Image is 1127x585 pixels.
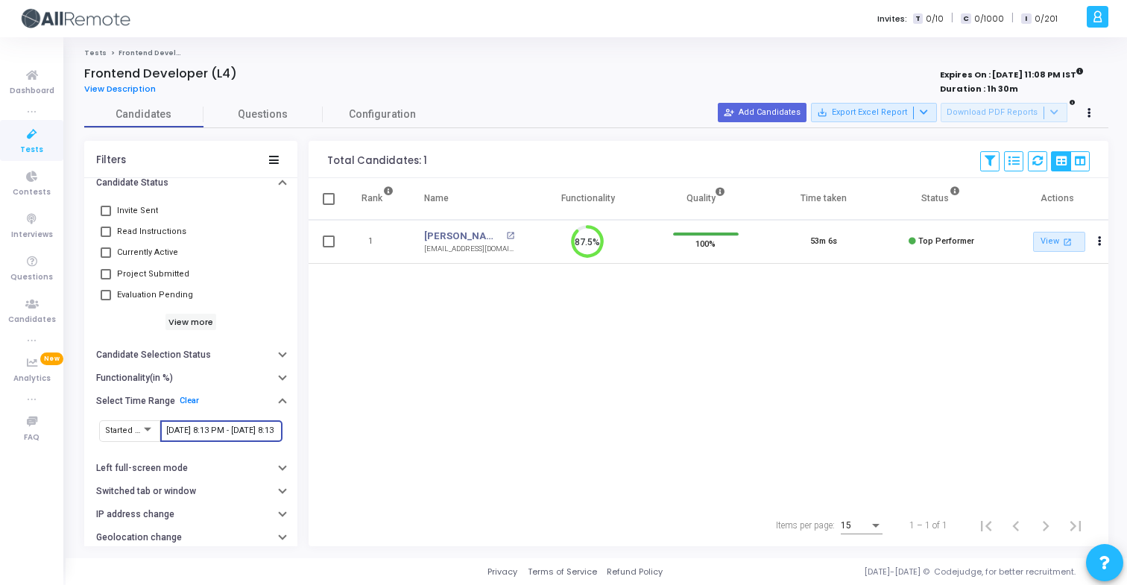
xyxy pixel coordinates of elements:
input: From Date ~ To Date [166,426,277,435]
button: First page [971,510,1001,540]
span: I [1021,13,1031,25]
th: Quality [647,178,765,220]
a: [PERSON_NAME] [424,229,502,244]
div: 1 – 1 of 1 [909,519,947,532]
button: Geolocation change [84,526,297,549]
span: Evaluation Pending [117,286,193,304]
h6: Switched tab or window [96,486,196,497]
span: View Description [84,83,156,95]
span: Candidates [84,107,203,122]
a: Tests [84,48,107,57]
mat-icon: open_in_new [1061,235,1074,248]
span: 0/1000 [974,13,1004,25]
button: Actions [1089,232,1110,253]
div: [DATE]-[DATE] © Codejudge, for better recruitment. [663,566,1108,578]
nav: breadcrumb [84,48,1108,58]
img: logo [19,4,130,34]
h6: View more [165,314,217,330]
span: 15 [841,520,851,531]
div: Filters [96,154,126,166]
span: | [951,10,953,26]
button: Last page [1061,510,1090,540]
strong: Duration : 1h 30m [940,83,1018,95]
span: Questions [203,107,323,122]
span: Dashboard [10,85,54,98]
a: Terms of Service [528,566,597,578]
button: Previous page [1001,510,1031,540]
span: 0/201 [1035,13,1058,25]
strong: Expires On : [DATE] 11:08 PM IST [940,65,1084,81]
th: Status [883,178,1000,220]
a: View Description [84,84,167,94]
button: Switched tab or window [84,480,297,503]
span: Invite Sent [117,202,158,220]
a: Refund Policy [607,566,663,578]
h6: IP address change [96,509,174,520]
h6: Candidate Status [96,177,168,189]
label: Invites: [877,13,907,25]
div: View Options [1051,151,1090,171]
span: Currently Active [117,244,178,262]
h6: Candidate Selection Status [96,350,211,361]
span: Top Performer [918,236,974,246]
mat-select: Items per page: [841,521,883,531]
mat-icon: person_add_alt [724,107,734,118]
h6: Functionality(in %) [96,373,173,384]
span: T [913,13,923,25]
div: 53m 6s [810,235,837,248]
div: [EMAIL_ADDRESS][DOMAIN_NAME] [424,244,514,255]
span: Read Instructions [117,223,186,241]
th: Rank [346,178,409,220]
a: View [1033,232,1085,252]
div: Items per page: [776,519,835,532]
span: Contests [13,186,51,199]
span: C [961,13,970,25]
td: 1 [346,220,409,264]
span: Interviews [11,229,53,241]
a: Clear [180,396,199,405]
span: 0/10 [926,13,944,25]
button: Candidate Status [84,171,297,195]
span: 100% [695,236,716,251]
span: FAQ [24,431,40,444]
div: Total Candidates: 1 [327,155,427,167]
button: Select Time RangeClear [84,389,297,412]
span: | [1011,10,1014,26]
button: Add Candidates [718,103,806,122]
div: Name [424,190,449,206]
mat-icon: save_alt [817,107,827,118]
button: Functionality(in %) [84,367,297,390]
th: Actions [1000,178,1118,220]
button: Download PDF Reports [941,103,1067,122]
div: Time taken [801,190,847,206]
th: Functionality [529,178,647,220]
span: Configuration [349,107,416,122]
h6: Geolocation change [96,532,182,543]
span: Project Submitted [117,265,189,283]
button: Export Excel Report [811,103,937,122]
h4: Frontend Developer (L4) [84,66,237,81]
button: Left full-screen mode [84,457,297,480]
span: Questions [10,271,53,284]
mat-icon: open_in_new [506,232,514,240]
button: Candidate Selection Status [84,344,297,367]
span: Analytics [13,373,51,385]
h6: Select Time Range [96,396,175,407]
button: IP address change [84,503,297,526]
h6: Left full-screen mode [96,463,188,474]
a: Privacy [487,566,517,578]
span: Candidates [8,314,56,326]
button: Next page [1031,510,1061,540]
span: New [40,352,63,365]
span: Started At [105,426,142,435]
span: Tests [20,144,43,156]
span: Frontend Developer (L4) [119,48,210,57]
